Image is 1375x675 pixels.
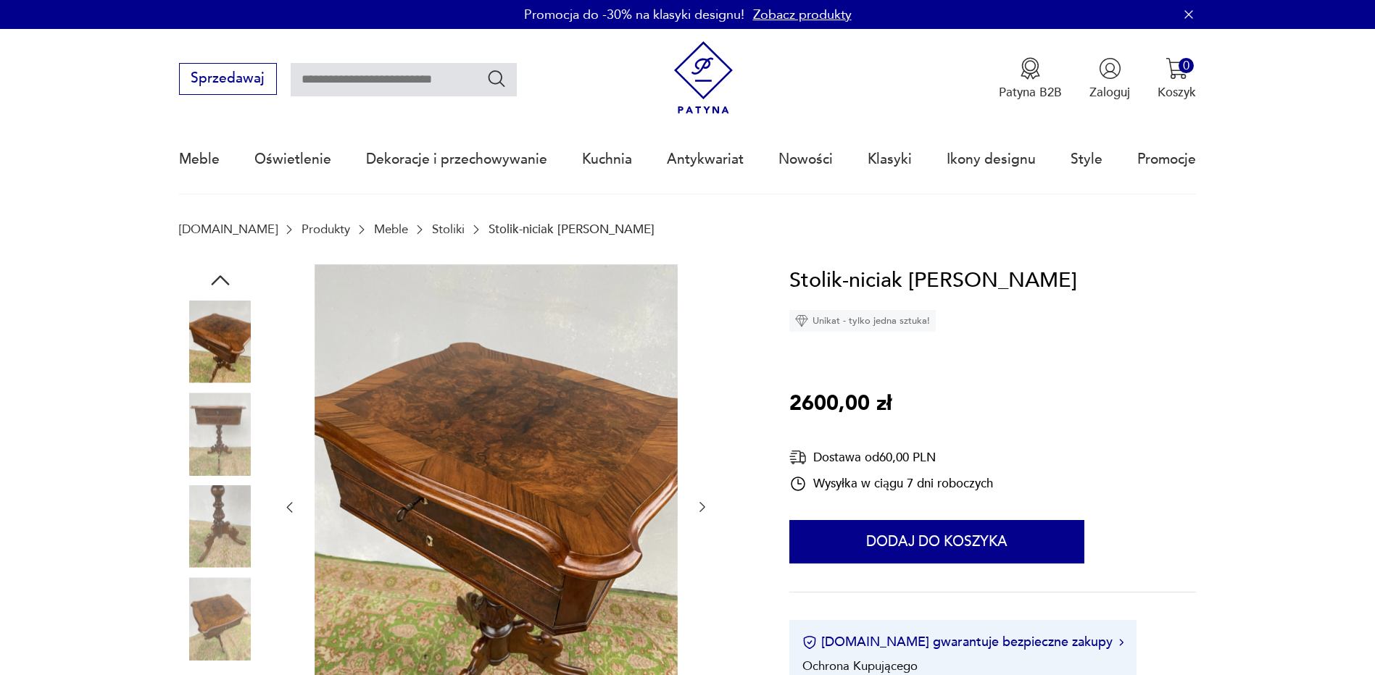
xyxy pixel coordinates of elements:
[524,6,744,24] p: Promocja do -30% na klasyki designu!
[582,126,632,193] a: Kuchnia
[789,448,993,466] div: Dostawa od 60,00 PLN
[789,475,993,492] div: Wysyłka w ciągu 7 dni roboczych
[667,41,740,114] img: Patyna - sklep z meblami i dekoracjami vintage
[789,310,936,332] div: Unikat - tylko jedna sztuka!
[1071,126,1102,193] a: Style
[179,63,277,95] button: Sprzedawaj
[366,126,547,193] a: Dekoracje i przechowywanie
[179,222,278,236] a: [DOMAIN_NAME]
[795,314,808,327] img: Ikona diamentu
[179,485,262,568] img: Zdjęcie produktu Stolik-niciak Ludwik Filip
[789,387,892,421] p: 2600,00 zł
[179,393,262,475] img: Zdjęcie produktu Stolik-niciak Ludwik Filip
[179,301,262,383] img: Zdjęcie produktu Stolik-niciak Ludwik Filip
[947,126,1036,193] a: Ikony designu
[1179,58,1194,73] div: 0
[999,57,1062,101] button: Patyna B2B
[667,126,744,193] a: Antykwariat
[802,658,918,674] li: Ochrona Kupującego
[789,520,1084,563] button: Dodaj do koszyka
[486,68,507,89] button: Szukaj
[789,264,1077,298] h1: Stolik-niciak [PERSON_NAME]
[302,222,350,236] a: Produkty
[753,6,852,24] a: Zobacz produkty
[1099,57,1121,80] img: Ikonka użytkownika
[1166,57,1188,80] img: Ikona koszyka
[1019,57,1042,80] img: Ikona medalu
[1119,639,1123,646] img: Ikona strzałki w prawo
[868,126,912,193] a: Klasyki
[179,577,262,660] img: Zdjęcie produktu Stolik-niciak Ludwik Filip
[432,222,465,236] a: Stoliki
[254,126,331,193] a: Oświetlenie
[999,84,1062,101] p: Patyna B2B
[1089,57,1130,101] button: Zaloguj
[778,126,833,193] a: Nowości
[802,635,817,650] img: Ikona certyfikatu
[1089,84,1130,101] p: Zaloguj
[1137,126,1196,193] a: Promocje
[802,633,1123,651] button: [DOMAIN_NAME] gwarantuje bezpieczne zakupy
[179,74,277,85] a: Sprzedawaj
[1158,84,1196,101] p: Koszyk
[789,448,807,466] img: Ikona dostawy
[179,126,220,193] a: Meble
[999,57,1062,101] a: Ikona medaluPatyna B2B
[374,222,408,236] a: Meble
[1158,57,1196,101] button: 0Koszyk
[489,222,655,236] p: Stolik-niciak [PERSON_NAME]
